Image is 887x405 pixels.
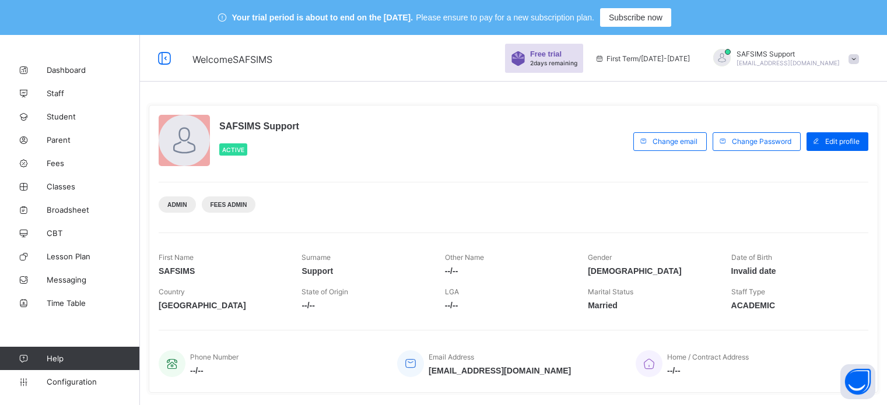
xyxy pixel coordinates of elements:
span: session/term information [595,54,690,63]
span: [EMAIL_ADDRESS][DOMAIN_NAME] [429,366,571,375]
span: CBT [47,228,140,238]
span: --/-- [301,301,427,310]
span: First Name [159,253,194,262]
span: Parent [47,135,140,145]
span: SAFSIMS Support [737,50,840,58]
span: Staff Type [731,287,765,296]
span: Please ensure to pay for a new subscription plan. [416,13,594,22]
img: sticker-purple.71386a28dfed39d6af7621340158ba97.svg [511,51,525,66]
span: Date of Birth [731,253,772,262]
span: Your trial period is about to end on the [DATE]. [232,13,413,22]
span: Married [588,301,713,310]
span: Country [159,287,185,296]
div: SAFSIMSSupport [702,49,865,68]
span: Configuration [47,377,139,386]
span: 2 days remaining [530,59,577,66]
span: Student [47,112,140,121]
span: Support [301,266,427,276]
span: [DEMOGRAPHIC_DATA] [588,266,713,276]
span: Fees Admin [211,202,247,208]
span: Help [47,354,139,363]
button: Open asap [840,364,875,399]
span: Broadsheet [47,205,140,214]
span: Gender [588,253,612,262]
span: Classes [47,182,140,191]
span: --/-- [667,366,749,375]
span: Staff [47,89,140,98]
span: Home / Contract Address [667,353,749,361]
span: Welcome SAFSIMS [192,54,272,65]
span: Active [222,146,244,153]
span: --/-- [190,366,239,375]
span: Email Address [429,353,474,361]
span: LGA [445,287,459,296]
span: Phone Number [190,353,239,361]
span: Surname [301,253,331,262]
span: Edit profile [825,137,860,146]
span: Other Name [445,253,484,262]
span: Subscribe now [609,13,662,22]
span: Messaging [47,275,140,284]
span: Change Password [732,137,791,146]
span: [GEOGRAPHIC_DATA] [159,301,284,310]
span: Lesson Plan [47,252,140,261]
span: Time Table [47,298,140,308]
span: Admin [167,202,187,208]
span: Fees [47,159,140,168]
span: Dashboard [47,65,140,75]
span: --/-- [445,266,570,276]
span: SAFSIMS [159,266,284,276]
span: Free trial [530,50,572,58]
span: Marital Status [588,287,633,296]
span: Change email [653,137,697,146]
span: Invalid date [731,266,857,276]
span: --/-- [445,301,570,310]
span: SAFSIMS Support [219,121,299,132]
span: ACADEMIC [731,301,857,310]
span: State of Origin [301,287,348,296]
span: [EMAIL_ADDRESS][DOMAIN_NAME] [737,59,840,66]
